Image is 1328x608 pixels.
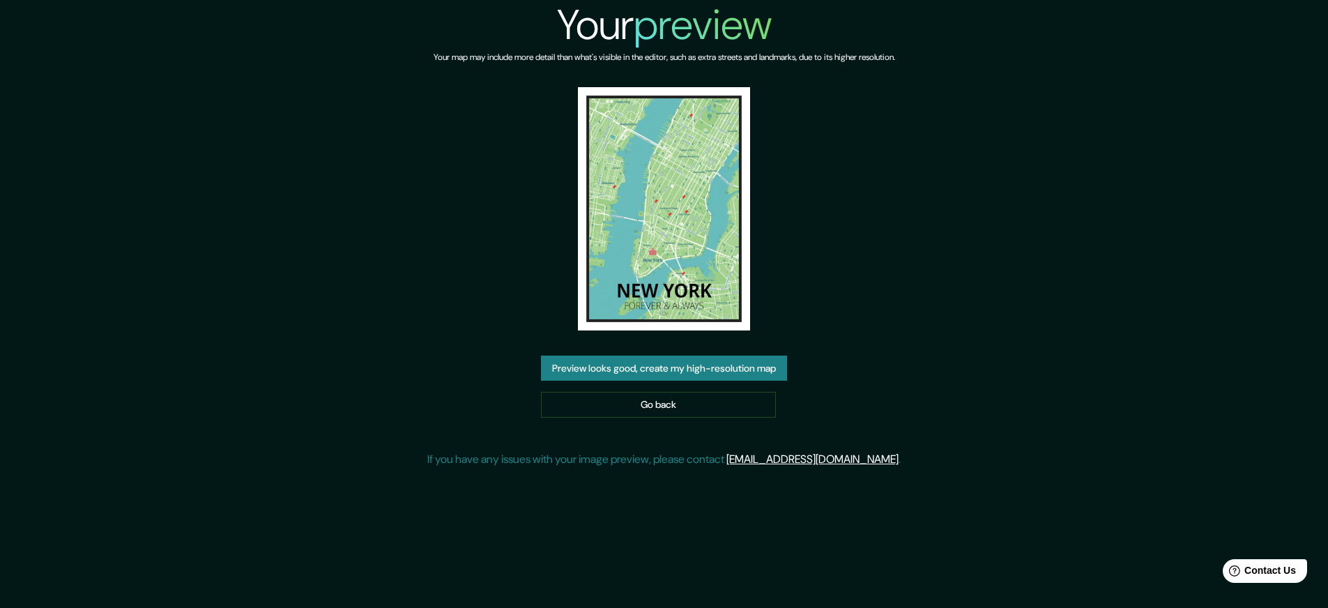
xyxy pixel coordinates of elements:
[1204,554,1313,593] iframe: Help widget launcher
[541,392,776,418] a: Go back
[578,87,750,330] img: created-map-preview
[427,451,901,468] p: If you have any issues with your image preview, please contact .
[541,356,787,381] button: Preview looks good, create my high-resolution map
[726,452,899,466] a: [EMAIL_ADDRESS][DOMAIN_NAME]
[434,50,895,65] h6: Your map may include more detail than what's visible in the editor, such as extra streets and lan...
